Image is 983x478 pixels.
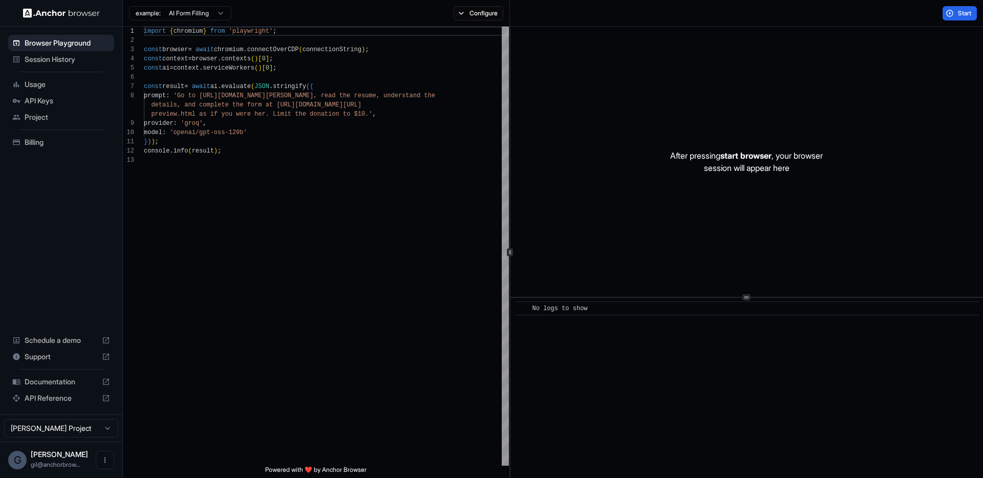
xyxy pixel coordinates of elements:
[251,83,254,90] span: (
[144,83,162,90] span: const
[8,332,114,349] div: Schedule a demo
[310,83,313,90] span: {
[25,335,98,345] span: Schedule a demo
[162,64,169,72] span: ai
[123,45,134,54] div: 3
[151,111,335,118] span: preview.html as if you were her. Limit the donatio
[210,83,218,90] span: ai
[144,28,166,35] span: import
[144,55,162,62] span: const
[8,134,114,150] div: Billing
[221,55,251,62] span: contexts
[25,352,98,362] span: Support
[192,55,218,62] span: browser
[720,150,772,161] span: start browser
[181,120,203,127] span: 'groq'
[169,64,173,72] span: =
[266,64,269,72] span: 0
[273,64,276,72] span: ;
[188,147,191,155] span: (
[295,101,361,108] span: [DOMAIN_NAME][URL]
[188,55,191,62] span: =
[335,111,372,118] span: n to $10.'
[96,451,114,469] button: Open menu
[123,73,134,82] div: 6
[162,129,166,136] span: :
[269,55,273,62] span: ;
[192,83,210,90] span: await
[144,147,169,155] span: console
[262,55,265,62] span: 0
[123,137,134,146] div: 11
[214,147,218,155] span: )
[8,451,27,469] div: G
[199,64,203,72] span: .
[31,461,80,468] span: gil@anchorbrowser.io
[25,54,110,64] span: Session History
[166,92,169,99] span: :
[169,28,173,35] span: {
[123,156,134,165] div: 13
[251,55,254,62] span: (
[184,83,188,90] span: =
[123,54,134,63] div: 4
[25,38,110,48] span: Browser Playground
[454,6,503,20] button: Configure
[31,450,88,459] span: Gil Dankner
[273,83,306,90] span: stringify
[214,46,244,53] span: chromium
[151,138,155,145] span: )
[162,55,188,62] span: context
[144,92,166,99] span: prompt
[265,466,367,478] span: Powered with ❤️ by Anchor Browser
[25,137,110,147] span: Billing
[273,28,276,35] span: ;
[243,46,247,53] span: .
[210,28,225,35] span: from
[520,303,525,314] span: ​
[192,147,214,155] span: result
[123,36,134,45] div: 2
[123,119,134,128] div: 9
[25,393,98,403] span: API Reference
[151,101,295,108] span: details, and complete the form at [URL]
[188,46,191,53] span: =
[162,83,184,90] span: result
[25,79,110,90] span: Usage
[123,82,134,91] div: 7
[262,64,265,72] span: [
[147,138,151,145] span: )
[169,129,247,136] span: 'openai/gpt-oss-120b'
[123,27,134,36] div: 1
[532,305,588,312] span: No logs to show
[361,46,365,53] span: )
[8,93,114,109] div: API Keys
[958,9,972,17] span: Start
[229,28,273,35] span: 'playwright'
[266,55,269,62] span: ]
[943,6,977,20] button: Start
[25,112,110,122] span: Project
[174,64,199,72] span: context
[174,120,177,127] span: :
[254,64,258,72] span: (
[8,374,114,390] div: Documentation
[136,9,161,17] span: example:
[218,83,221,90] span: .
[254,83,269,90] span: JSON
[258,55,262,62] span: [
[258,64,262,72] span: )
[144,46,162,53] span: const
[254,55,258,62] span: )
[174,147,188,155] span: info
[328,92,435,99] span: ad the resume, understand the
[306,83,310,90] span: (
[670,149,823,174] p: After pressing , your browser session will appear here
[218,147,221,155] span: ;
[8,76,114,93] div: Usage
[8,109,114,125] div: Project
[299,46,303,53] span: (
[155,138,159,145] span: ;
[372,111,376,118] span: ,
[25,377,98,387] span: Documentation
